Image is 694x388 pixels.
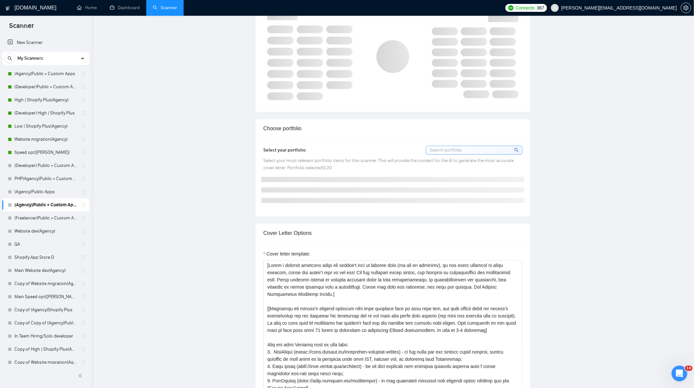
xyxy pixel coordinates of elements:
[81,97,86,103] span: holder
[81,347,86,352] span: holder
[81,111,86,116] span: holder
[81,137,86,142] span: holder
[14,238,77,251] a: QA
[81,320,86,326] span: holder
[5,56,15,61] span: search
[110,5,140,10] a: dashboardDashboard
[14,67,77,80] a: (Agency)Public + Custom Apps
[5,53,15,64] button: search
[263,119,522,138] div: Choose portfolio
[537,4,544,11] span: 367
[14,93,77,107] a: High | Shopify Plus(Agency)
[81,176,86,181] span: holder
[508,5,514,10] img: upwork-logo.png
[81,242,86,247] span: holder
[14,133,77,146] a: Website migration(Agency)
[516,4,536,11] span: Connects:
[14,225,77,238] a: Website dev(Agency)
[81,71,86,76] span: holder
[153,5,177,10] a: searchScanner
[14,356,77,369] a: Copy of Website migration(Agency)
[14,303,77,317] a: Copy of (Agency)Shopify Plus
[14,120,77,133] a: Low | Shopify Plus(Agency)
[81,150,86,155] span: holder
[14,212,77,225] a: (Freelancer)Public + Custom Apps
[426,146,522,154] input: Search portfolio
[81,124,86,129] span: holder
[263,148,307,153] span: Select your portfolio:
[681,3,691,13] button: setting
[14,159,77,172] a: (Developer) Public + Custom Apps
[14,185,77,198] a: (Agency)Public Apps
[14,277,77,290] a: Copy of Website migratoin(Agency)
[263,251,310,258] label: Cover letter template:
[14,330,77,343] a: In Team Hiring/Solo developer
[681,5,691,10] span: setting
[14,198,77,212] a: (Agency)Public + Custom Apps
[14,172,77,185] a: PHP(Agency)Public + Custom Apps
[17,52,43,65] span: My Scanners
[14,251,77,264] a: Shopify App Store D
[14,80,77,93] a: (Developer)Public + Custom Apps
[81,255,86,260] span: holder
[78,373,85,379] span: double-left
[77,5,97,10] a: homeHome
[81,202,86,208] span: holder
[14,317,77,330] a: Copy of Copy of (Agency)Public + Custom Apps
[81,215,86,221] span: holder
[4,21,39,35] span: Scanner
[8,36,84,49] a: New Scanner
[672,366,687,381] iframe: Intercom live chat
[81,268,86,273] span: holder
[6,3,10,13] img: logo
[263,158,514,171] span: Select your most relevant portfolio items for this scanner. This will provide the context for the...
[681,5,691,10] a: setting
[81,307,86,313] span: holder
[14,290,77,303] a: Main Speed opt([PERSON_NAME])
[14,343,77,356] a: Copy of High | Shopify Plus(Agency)
[514,147,520,154] span: search
[553,6,557,10] span: user
[14,264,77,277] a: Main Website dev(Agency)
[14,107,77,120] a: (Developer) High | Shopify Plus
[263,224,522,243] div: Cover Letter Options
[81,360,86,365] span: holder
[81,229,86,234] span: holder
[81,294,86,299] span: holder
[685,366,693,371] span: 10
[14,146,77,159] a: Speed opt([PERSON_NAME])
[2,36,89,49] li: New Scanner
[81,281,86,286] span: holder
[81,334,86,339] span: holder
[81,163,86,168] span: holder
[81,84,86,90] span: holder
[81,189,86,194] span: holder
